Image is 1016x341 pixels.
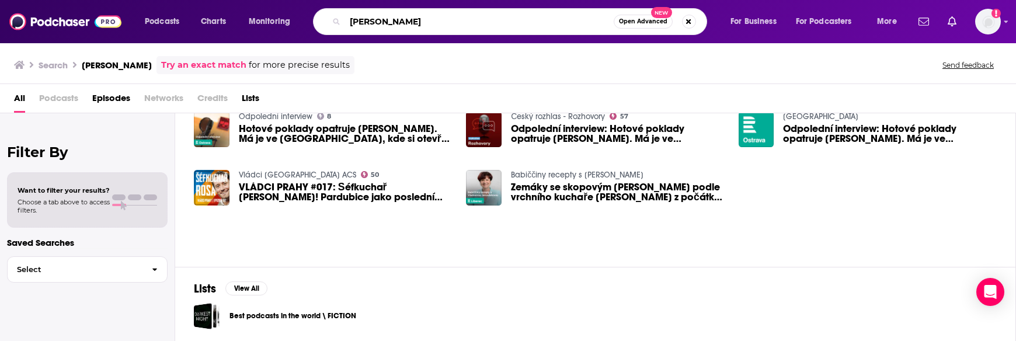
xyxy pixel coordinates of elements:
[145,13,179,30] span: Podcasts
[345,12,614,31] input: Search podcasts, credits, & more...
[975,9,1001,34] span: Logged in as AllisonGren
[144,89,183,113] span: Networks
[194,303,220,329] a: Best podcasts in the world \ FICTION
[39,89,78,113] span: Podcasts
[18,198,110,214] span: Choose a tab above to access filters.
[511,182,725,202] a: Zemáky se skopovým masem podle vrchního kuchaře Václava Soukupa z počátku 20. století
[201,13,226,30] span: Charts
[39,60,68,71] h3: Search
[194,170,229,206] img: VLÁDCI PRAHY #017: Šéfkuchař Rosa válí! Pardubice jako poslední varování. Krasniqi na facku? Ryne...
[239,124,453,144] span: Hotové poklady opatruje [PERSON_NAME]. Má je ve [GEOGRAPHIC_DATA], kde si otevřel muzeum
[511,124,725,144] span: Odpolední interview: Hotové poklady opatruje [PERSON_NAME]. Má je ve [GEOGRAPHIC_DATA], kde si ot...
[466,112,502,147] img: Odpolední interview: Hotové poklady opatruje Vladimír Kuchař. Má je ve stodole, kde si otevřel mu...
[877,13,897,30] span: More
[730,13,777,30] span: For Business
[239,170,356,180] a: Vládci Prahy ACS
[976,278,1004,306] div: Open Intercom Messenger
[8,266,142,273] span: Select
[249,58,350,72] span: for more precise results
[14,89,25,113] a: All
[651,7,672,18] span: New
[239,112,312,121] a: Odpolední interview
[361,171,380,178] a: 50
[194,281,216,296] h2: Lists
[739,112,774,147] img: Odpolední interview: Hotové poklady opatruje Vladimír Kuchař. Má je ve stodole, kde si otevřel mu...
[371,172,379,178] span: 50
[317,113,332,120] a: 8
[975,9,1001,34] button: Show profile menu
[511,182,725,202] span: Zemáky se skopovým [PERSON_NAME] podle vrchního kuchaře [PERSON_NAME] z počátku 20. století
[241,12,305,31] button: open menu
[7,144,168,161] h2: Filter By
[783,112,858,121] a: Ostrava
[991,9,1001,18] svg: Add a profile image
[242,89,259,113] a: Lists
[239,182,453,202] span: VLÁDCI PRAHY #017: Šéfkuchař [PERSON_NAME]! Pardubice jako poslední varování. Krasniqi na facku? ...
[82,60,152,71] h3: [PERSON_NAME]
[619,19,667,25] span: Open Advanced
[796,13,852,30] span: For Podcasters
[194,112,229,147] img: Hotové poklady opatruje Vladimír Kuchař. Má je ve stodole, kde si otevřel muzeum
[239,182,453,202] a: VLÁDCI PRAHY #017: Šéfkuchař Rosa válí! Pardubice jako poslední varování. Krasniqi na facku? Ryne...
[7,237,168,248] p: Saved Searches
[511,170,643,180] a: Babiččiny recepty s Vladimírou Jakouběovou
[620,114,628,119] span: 57
[229,309,356,322] a: Best podcasts in the world \ FICTION
[466,170,502,206] img: Zemáky se skopovým masem podle vrchního kuchaře Václava Soukupa z počátku 20. století
[327,114,331,119] span: 8
[137,12,194,31] button: open menu
[783,124,997,144] span: Odpolední interview: Hotové poklady opatruje [PERSON_NAME]. Má je ve [GEOGRAPHIC_DATA], kde si ot...
[511,112,605,121] a: Český rozhlas - Rozhovory
[324,8,718,35] div: Search podcasts, credits, & more...
[92,89,130,113] a: Episodes
[614,15,673,29] button: Open AdvancedNew
[197,89,228,113] span: Credits
[939,60,997,70] button: Send feedback
[225,281,267,295] button: View All
[914,12,934,32] a: Show notifications dropdown
[194,281,267,296] a: ListsView All
[511,124,725,144] a: Odpolední interview: Hotové poklady opatruje Vladimír Kuchař. Má je ve stodole, kde si otevřel mu...
[783,124,997,144] a: Odpolední interview: Hotové poklady opatruje Vladimír Kuchař. Má je ve stodole, kde si otevřel mu...
[9,11,121,33] img: Podchaser - Follow, Share and Rate Podcasts
[193,12,233,31] a: Charts
[943,12,961,32] a: Show notifications dropdown
[869,12,911,31] button: open menu
[249,13,290,30] span: Monitoring
[7,256,168,283] button: Select
[610,113,628,120] a: 57
[975,9,1001,34] img: User Profile
[18,186,110,194] span: Want to filter your results?
[788,12,869,31] button: open menu
[161,58,246,72] a: Try an exact match
[239,124,453,144] a: Hotové poklady opatruje Vladimír Kuchař. Má je ve stodole, kde si otevřel muzeum
[722,12,791,31] button: open menu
